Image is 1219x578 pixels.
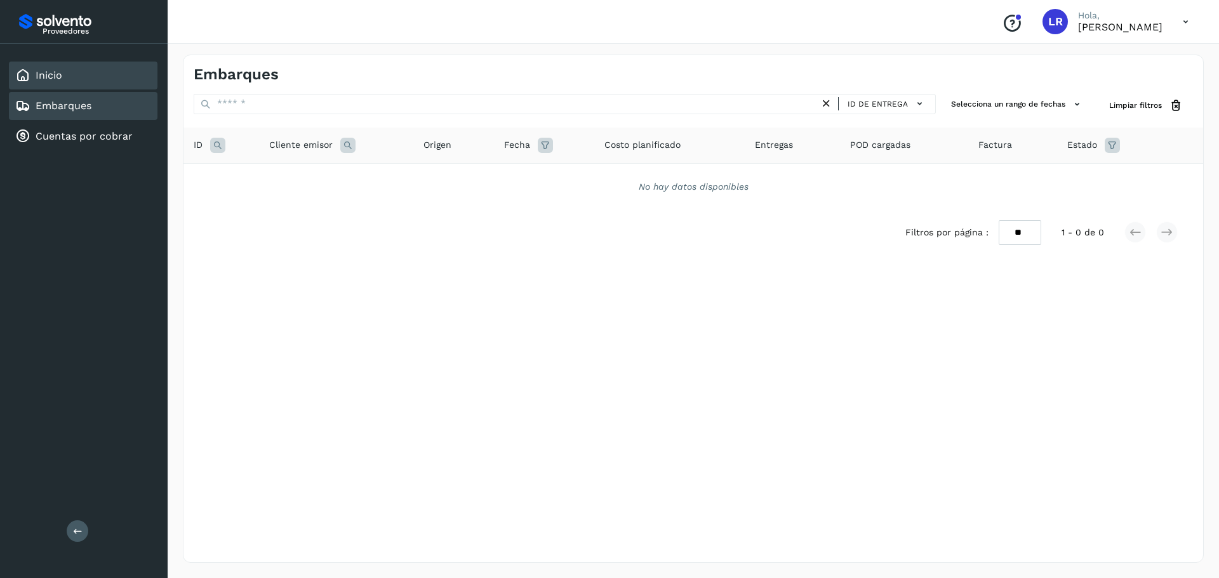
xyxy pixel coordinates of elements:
[946,94,1089,115] button: Selecciona un rango de fechas
[755,138,793,152] span: Entregas
[36,130,133,142] a: Cuentas por cobrar
[844,95,930,113] button: ID de entrega
[850,138,910,152] span: POD cargadas
[848,98,908,110] span: ID de entrega
[1109,100,1162,111] span: Limpiar filtros
[1062,226,1104,239] span: 1 - 0 de 0
[43,27,152,36] p: Proveedores
[978,138,1012,152] span: Factura
[194,138,203,152] span: ID
[604,138,681,152] span: Costo planificado
[1078,10,1162,21] p: Hola,
[269,138,333,152] span: Cliente emisor
[36,69,62,81] a: Inicio
[200,180,1187,194] div: No hay datos disponibles
[9,92,157,120] div: Embarques
[423,138,451,152] span: Origen
[504,138,530,152] span: Fecha
[1078,21,1162,33] p: LIZBETH REYES SANTILLAN
[905,226,989,239] span: Filtros por página :
[9,122,157,150] div: Cuentas por cobrar
[1099,94,1193,117] button: Limpiar filtros
[194,65,279,84] h4: Embarques
[9,62,157,89] div: Inicio
[36,100,91,112] a: Embarques
[1067,138,1097,152] span: Estado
